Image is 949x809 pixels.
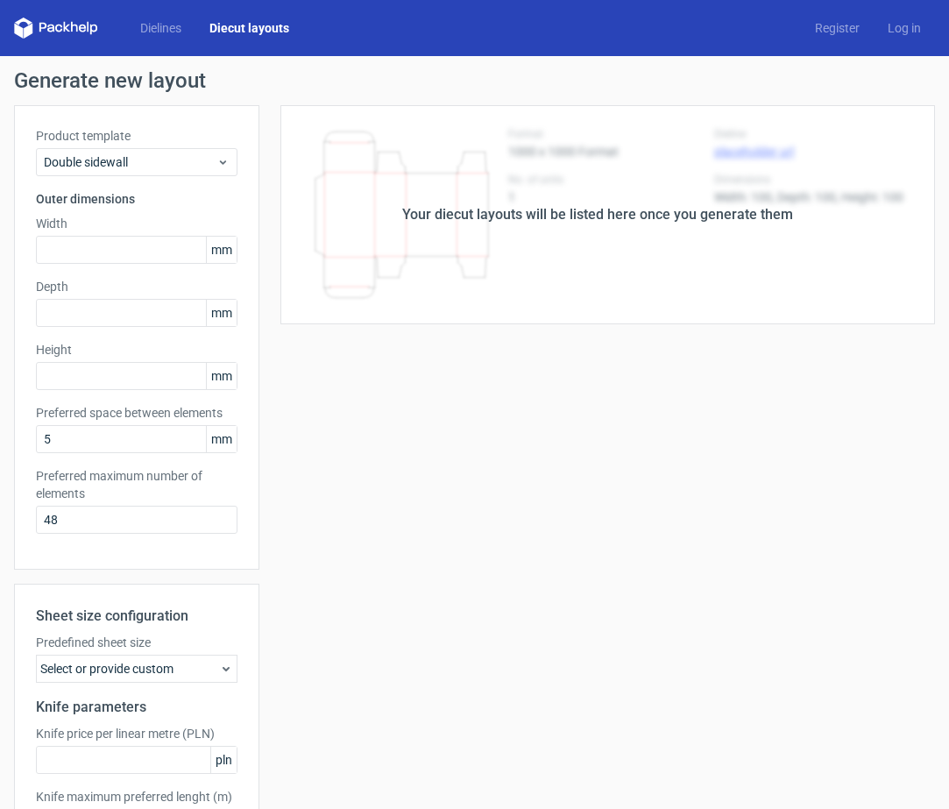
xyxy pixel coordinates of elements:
[126,19,195,37] a: Dielines
[874,19,935,37] a: Log in
[36,697,237,718] h2: Knife parameters
[801,19,874,37] a: Register
[36,278,237,295] label: Depth
[14,70,935,91] h1: Generate new layout
[402,204,793,225] div: Your diecut layouts will be listed here once you generate them
[36,341,237,358] label: Height
[36,634,237,651] label: Predefined sheet size
[44,153,216,171] span: Double sidewall
[36,404,237,422] label: Preferred space between elements
[36,606,237,627] h2: Sheet size configuration
[36,655,237,683] div: Select or provide custom
[206,300,237,326] span: mm
[36,725,237,742] label: Knife price per linear metre (PLN)
[36,190,237,208] h3: Outer dimensions
[36,215,237,232] label: Width
[36,788,237,805] label: Knife maximum preferred lenght (m)
[36,127,237,145] label: Product template
[210,747,237,773] span: pln
[206,237,237,263] span: mm
[206,363,237,389] span: mm
[206,426,237,452] span: mm
[195,19,303,37] a: Diecut layouts
[36,467,237,502] label: Preferred maximum number of elements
